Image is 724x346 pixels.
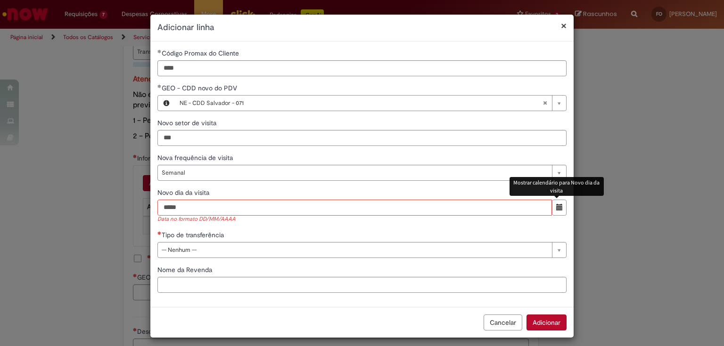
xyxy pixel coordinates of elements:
[157,216,567,224] span: Data no formato DD/MM/AAAA
[157,231,162,235] span: Necessários
[510,177,604,196] div: Mostrar calendário para Novo dia da visita
[157,266,214,274] span: Nome da Revenda
[157,277,567,293] input: Nome da Revenda
[157,119,218,127] span: Novo setor de visita
[527,314,567,330] button: Adicionar
[561,21,567,31] button: Fechar modal
[157,22,567,34] h2: Adicionar linha
[162,165,547,180] span: Semanal
[552,200,567,216] button: Mostrar calendário para Novo dia da visita
[538,96,552,111] abbr: Limpar campo GEO - CDD novo do PDV
[157,153,235,162] span: Nova frequência de visita
[162,242,547,257] span: -- Nenhum --
[180,96,543,111] span: NE - CDD Salvador - 071
[157,130,567,146] input: Novo setor de visita
[157,60,567,76] input: Código Promax do Cliente
[157,49,162,53] span: Obrigatório Preenchido
[162,49,241,57] span: Código Promax do Cliente
[157,188,211,197] span: Novo dia da visita
[162,84,239,92] span: Necessários - GEO - CDD novo do PDV
[484,314,522,330] button: Cancelar
[157,200,552,216] input: Novo dia da visita
[158,96,175,111] button: GEO - CDD novo do PDV, Visualizar este registro NE - CDD Salvador - 071
[175,96,566,111] a: NE - CDD Salvador - 071Limpar campo GEO - CDD novo do PDV
[162,231,226,239] span: Tipo de transferência
[157,84,162,88] span: Obrigatório Preenchido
